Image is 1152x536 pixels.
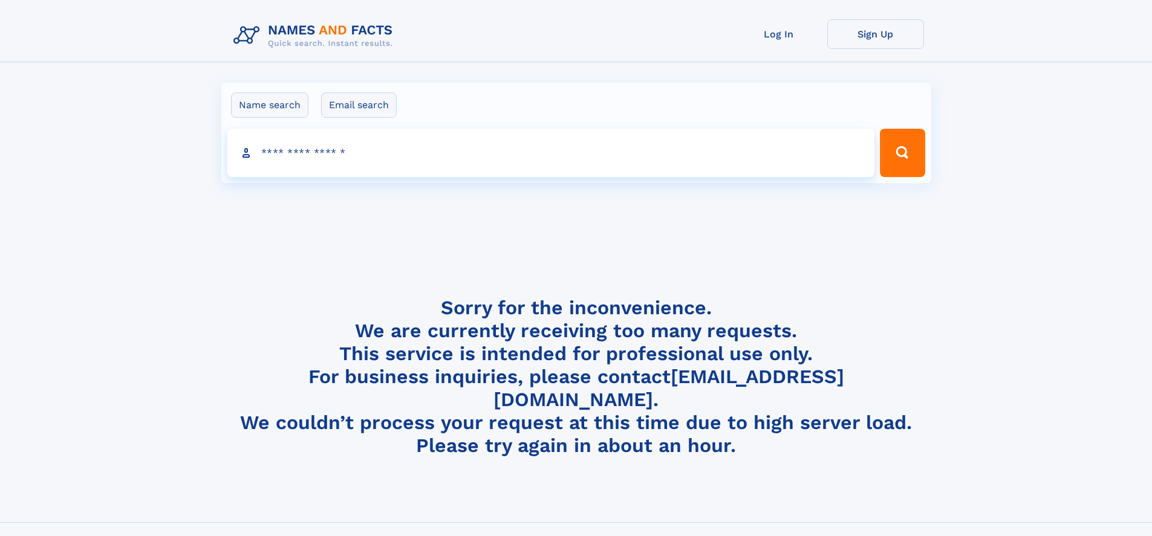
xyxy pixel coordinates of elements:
[229,19,403,52] img: Logo Names and Facts
[493,365,844,411] a: [EMAIL_ADDRESS][DOMAIN_NAME]
[321,92,397,118] label: Email search
[880,129,925,177] button: Search Button
[229,296,924,457] h4: Sorry for the inconvenience. We are currently receiving too many requests. This service is intend...
[227,129,875,177] input: search input
[731,19,827,49] a: Log In
[827,19,924,49] a: Sign Up
[231,92,308,118] label: Name search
